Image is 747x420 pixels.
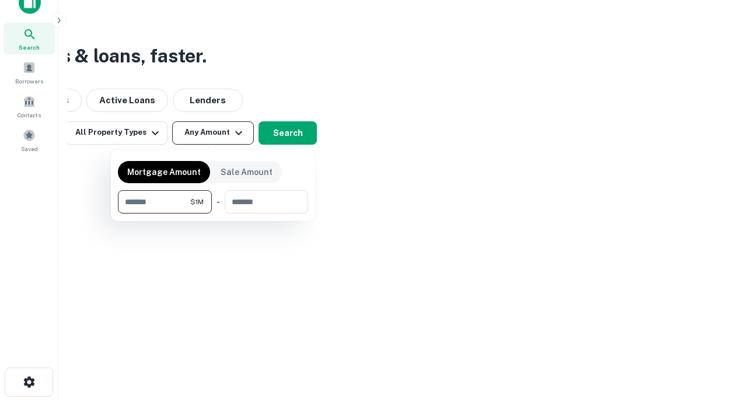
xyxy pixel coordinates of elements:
[221,166,273,178] p: Sale Amount
[190,197,204,207] span: $1M
[689,327,747,383] iframe: Chat Widget
[217,190,220,213] div: -
[127,166,201,178] p: Mortgage Amount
